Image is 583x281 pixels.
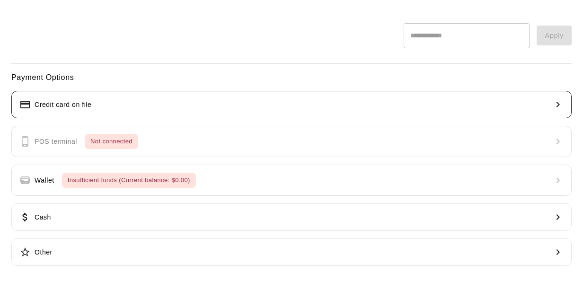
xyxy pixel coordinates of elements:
button: Cash [11,203,572,231]
p: Cash [35,212,51,222]
p: Other [35,247,53,257]
button: Other [11,238,572,266]
p: Credit card on file [35,100,91,110]
button: Credit card on file [11,91,572,118]
h6: Payment Options [11,71,572,84]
